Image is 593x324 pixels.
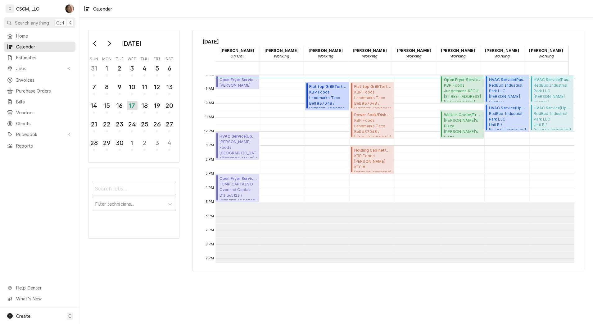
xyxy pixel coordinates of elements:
[15,20,49,26] span: Search anything
[92,182,176,195] input: Search jobs...
[16,120,72,127] span: Clients
[115,82,124,92] div: 9
[215,75,260,89] div: [Service] Open Fryer Service Estel Foods Fairgrounds McDonald's # 2114 / 125 S Belt E, Belleville...
[140,120,149,129] div: 25
[115,138,124,148] div: 30
[165,82,174,92] div: 13
[102,64,111,73] div: 1
[489,77,527,83] span: HVAC Service ( Past Due )
[215,46,260,61] div: Chris Lynch - On Call
[440,75,484,103] div: [Service] Open Fryer Service KBP Foods Jungermann KFC #5846 / 1699 Jungermann Road, St. Peters, M...
[534,111,572,130] span: RedBud Industrial Park LLC Unit B / [STREET_ADDRESS][US_STATE]
[354,89,392,108] span: KBP Foods Landmarks Taco Bell #37048 / [STREET_ADDRESS][US_STATE]
[304,46,348,61] div: James Bain - Working
[127,120,137,129] div: 24
[4,141,75,151] a: Reports
[102,138,111,148] div: 29
[140,64,149,73] div: 4
[138,54,151,62] th: Thursday
[444,112,482,118] span: Walk-in Cooler/Freezer Service Call ( Upcoming )
[305,82,349,110] div: Flat top Grill/Tortilla/ Panini(Upcoming)KBP FoodsLandmarks Taco Bell #37048 / [STREET_ADDRESS][U...
[450,54,466,58] em: Working
[140,138,149,148] div: 2
[16,109,72,116] span: Vendors
[4,129,75,139] a: Go to Pricebook
[205,143,216,148] span: 1 PM
[89,101,99,110] div: 14
[354,112,392,118] span: Power Soak/Dish Sink Service ( Upcoming )
[152,120,162,129] div: 26
[16,6,39,12] div: CSCM, LLC
[215,75,260,89] div: Open Fryer Service(Past Due)[PERSON_NAME] FoodsFairgrounds [PERSON_NAME] # 2114 / [STREET_ADDRESS...
[392,46,436,61] div: Michal Wall - Working
[204,256,216,261] span: 9 PM
[165,138,174,148] div: 4
[16,143,72,149] span: Reports
[103,39,115,48] button: Go to next month
[485,48,519,53] strong: [PERSON_NAME]
[204,86,216,91] span: 9 AM
[444,118,482,137] span: [PERSON_NAME]'s Pizza [PERSON_NAME]'s Pizza [GEOGRAPHIC_DATA] / [STREET_ADDRESS]
[126,54,138,62] th: Wednesday
[88,54,100,62] th: Sunday
[16,131,63,138] span: Pricebook
[89,138,99,148] div: 28
[220,134,257,139] span: HVAC Service ( Upcoming )
[68,313,71,319] span: C
[152,82,162,92] div: 12
[489,111,527,130] span: RedBud Industrial Park LLC Unit B / [STREET_ADDRESS][US_STATE]
[4,42,75,52] a: Calendar
[89,64,99,73] div: 31
[92,176,176,217] div: Calendar Filters
[4,97,75,107] a: Bills
[436,46,480,61] div: Sam Smith - Working
[260,46,304,61] div: Izaia Bain - Working
[115,120,124,129] div: 23
[534,77,572,83] span: HVAC Service ( Past Due )
[4,17,75,28] button: Search anythingCtrlK
[350,146,394,174] div: [Service] Holding Cabinet/Warmer Service KBP Foods Homer Adams KFC # 5842 / 2994 Homer M Adams Pk...
[494,54,510,58] em: Working
[354,153,392,172] span: KBP Foods [PERSON_NAME] KFC # [STREET_ADDRESS][PERSON_NAME][US_STATE]
[152,101,162,110] div: 19
[127,64,137,73] div: 3
[192,30,584,271] div: Calendar Calendar
[16,313,30,319] span: Create
[65,4,74,13] div: SH
[215,174,260,202] div: [Service] Open Fryer Service TEMP CAPTAIN D Overland Captain D's 365123 / 9387 Page Ave, Overland...
[230,54,244,58] em: On Call
[203,38,574,46] span: [DATE]
[203,129,216,134] span: 12 PM
[354,148,392,153] span: Holding Cabinet/Warmer Service ( Upcoming )
[444,77,482,83] span: Open Fryer Service ( Past Due )
[441,48,475,53] strong: [PERSON_NAME]
[127,82,137,92] div: 10
[4,294,75,304] a: Go to What's New
[489,105,527,111] span: HVAC Service ( Upcoming )
[354,84,392,89] span: Flat top Grill/Tortilla/ Panini ( Upcoming )
[529,48,563,53] strong: [PERSON_NAME]
[348,46,392,61] div: Jonnie Pakovich - Working
[102,101,111,110] div: 15
[69,20,71,26] span: K
[353,48,387,53] strong: [PERSON_NAME]
[151,54,163,62] th: Friday
[220,83,257,88] span: [PERSON_NAME] Foods Fairgrounds [PERSON_NAME] # 2114 / [STREET_ADDRESS][US_STATE]
[204,214,216,219] span: 6 PM
[127,138,137,148] div: 1
[204,228,216,233] span: 7 PM
[534,105,572,111] span: HVAC Service ( Upcoming )
[140,101,149,110] div: 18
[204,185,216,190] span: 4 PM
[165,120,174,129] div: 27
[530,103,574,132] div: HVAC Service(Upcoming)RedBud Industrial Park LLCUnit B / [STREET_ADDRESS][US_STATE]
[362,54,378,58] em: Working
[165,64,174,73] div: 6
[152,64,162,73] div: 5
[102,82,111,92] div: 8
[215,132,260,160] div: HVAC Service(Upcoming)[PERSON_NAME] Foods[GEOGRAPHIC_DATA][PERSON_NAME] / [STREET_ADDRESS][US_STATE]
[56,20,64,26] span: Ctrl
[318,54,333,58] em: Working
[489,83,527,102] span: RedBud Industrial Park LLC [PERSON_NAME] Supply / [STREET_ADDRESS][US_STATE]
[4,63,75,74] a: Go to Jobs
